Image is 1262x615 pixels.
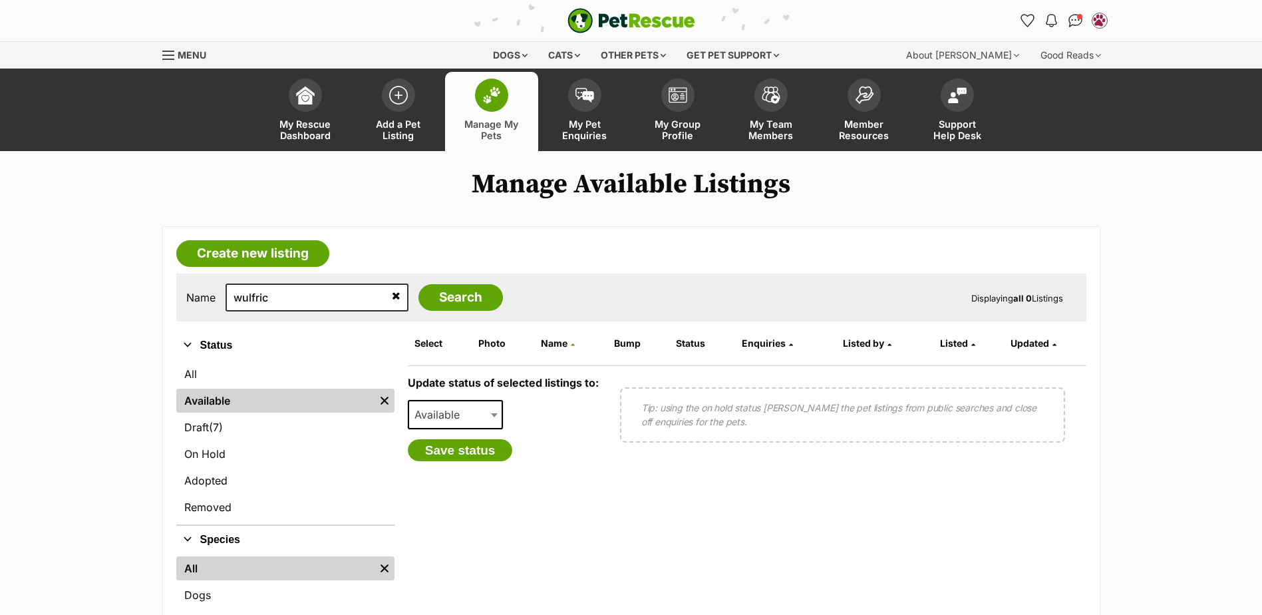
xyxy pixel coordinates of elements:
[1011,337,1049,349] span: Updated
[176,362,394,386] a: All
[473,333,534,354] th: Photo
[176,240,329,267] a: Create new listing
[178,49,206,61] span: Menu
[1093,14,1106,27] img: Ballarat Animal Shelter profile pic
[724,72,818,151] a: My Team Members
[1013,293,1032,304] strong: all 0
[389,86,408,104] img: add-pet-listing-icon-0afa8454b4691262ce3f59096e99ab1cd57d4a30225e0717b998d2c9b9846f56.svg
[641,401,1044,429] p: Tip: using the on hold status [PERSON_NAME] the pet listings from public searches and close off e...
[352,72,445,151] a: Add a Pet Listing
[897,42,1028,69] div: About [PERSON_NAME]
[462,118,522,141] span: Manage My Pets
[176,442,394,466] a: On Hold
[176,531,394,548] button: Species
[971,293,1063,304] span: Displaying Listings
[648,118,708,141] span: My Group Profile
[843,337,884,349] span: Listed by
[911,72,1004,151] a: Support Help Desk
[671,333,735,354] th: Status
[855,86,873,104] img: member-resources-icon-8e73f808a243e03378d46382f2149f9095a855e16c252ad45f914b54edf8863c.svg
[259,72,352,151] a: My Rescue Dashboard
[409,333,472,354] th: Select
[541,337,575,349] a: Name
[609,333,669,354] th: Bump
[418,284,503,311] input: Search
[409,405,473,424] span: Available
[591,42,675,69] div: Other pets
[1017,10,1110,31] ul: Account quick links
[176,359,394,524] div: Status
[555,118,615,141] span: My Pet Enquiries
[296,86,315,104] img: dashboard-icon-eb2f2d2d3e046f16d808141f083e7271f6b2e854fb5c12c21221c1fb7104beca.svg
[1068,14,1082,27] img: chat-41dd97257d64d25036548639549fe6c8038ab92f7586957e7f3b1b290dea8141.svg
[482,87,501,104] img: manage-my-pets-icon-02211641906a0b7f246fdf0571729dbe1e7629f14944591b6c1af311fb30b64b.svg
[741,118,801,141] span: My Team Members
[176,583,394,607] a: Dogs
[369,118,428,141] span: Add a Pet Listing
[1011,337,1056,349] a: Updated
[1089,10,1110,31] button: My account
[843,337,891,349] a: Listed by
[575,88,594,102] img: pet-enquiries-icon-7e3ad2cf08bfb03b45e93fb7055b45f3efa6380592205ae92323e6603595dc1f.svg
[567,8,695,33] a: PetRescue
[162,42,216,66] a: Menu
[176,337,394,354] button: Status
[567,8,695,33] img: logo-e224e6f780fb5917bec1dbf3a21bbac754714ae5b6737aabdf751b685950b380.svg
[1031,42,1110,69] div: Good Reads
[176,495,394,519] a: Removed
[176,556,375,580] a: All
[408,439,513,462] button: Save status
[538,72,631,151] a: My Pet Enquiries
[408,400,504,429] span: Available
[742,337,786,349] span: translation missing: en.admin.listings.index.attributes.enquiries
[762,87,780,104] img: team-members-icon-5396bd8760b3fe7c0b43da4ab00e1e3bb1a5d9ba89233759b79545d2d3fc5d0d.svg
[375,389,394,413] a: Remove filter
[940,337,968,349] span: Listed
[1046,14,1056,27] img: notifications-46538b983faf8c2785f20acdc204bb7945ddae34d4c08c2a6579f10ce5e182be.svg
[539,42,589,69] div: Cats
[408,376,599,389] label: Update status of selected listings to:
[176,389,375,413] a: Available
[484,42,537,69] div: Dogs
[176,469,394,493] a: Adopted
[940,337,975,349] a: Listed
[541,337,567,349] span: Name
[1017,10,1038,31] a: Favourites
[631,72,724,151] a: My Group Profile
[1065,10,1086,31] a: Conversations
[209,419,223,435] span: (7)
[375,556,394,580] a: Remove filter
[186,292,216,304] label: Name
[927,118,987,141] span: Support Help Desk
[677,42,788,69] div: Get pet support
[669,87,687,103] img: group-profile-icon-3fa3cf56718a62981997c0bc7e787c4b2cf8bcc04b72c1350f741eb67cf2f40e.svg
[818,72,911,151] a: Member Resources
[834,118,894,141] span: Member Resources
[1041,10,1062,31] button: Notifications
[445,72,538,151] a: Manage My Pets
[176,415,394,439] a: Draft
[275,118,335,141] span: My Rescue Dashboard
[742,337,793,349] a: Enquiries
[948,87,967,103] img: help-desk-icon-fdf02630f3aa405de69fd3d07c3f3aa587a6932b1a1747fa1d2bba05be0121f9.svg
